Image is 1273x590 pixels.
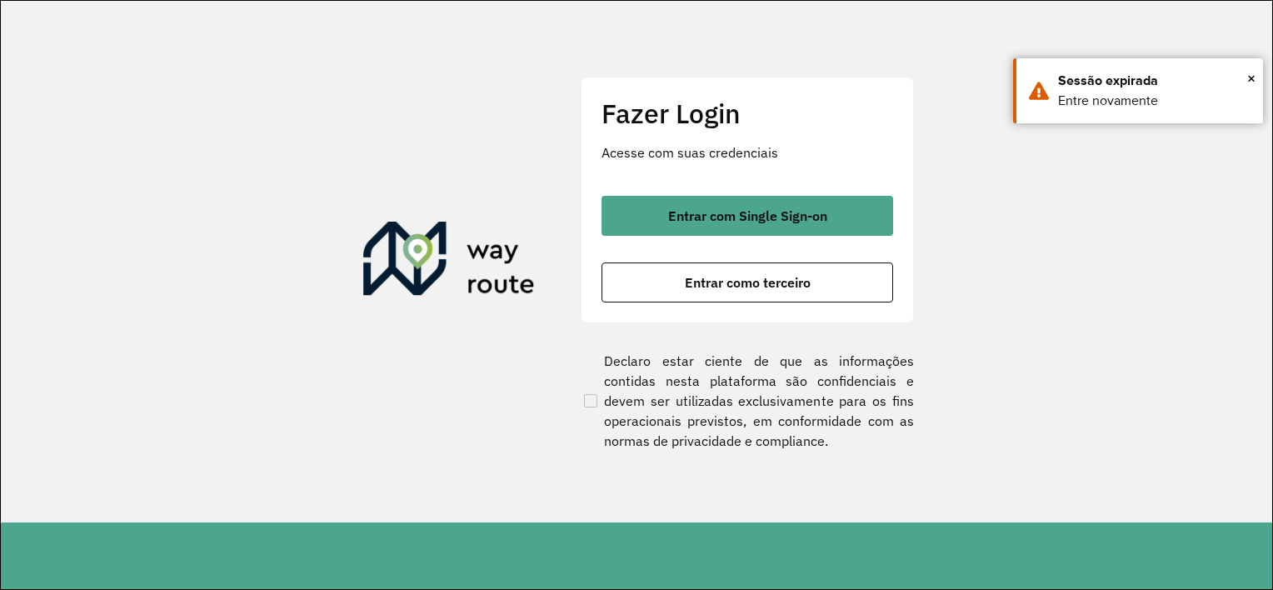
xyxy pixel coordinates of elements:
img: Roteirizador AmbevTech [363,222,535,302]
div: Sessão expirada [1058,71,1251,91]
span: Entrar com Single Sign-on [668,209,827,222]
label: Declaro estar ciente de que as informações contidas nesta plataforma são confidenciais e devem se... [581,351,914,451]
span: Entrar como terceiro [685,276,811,289]
button: button [602,196,893,236]
span: × [1247,66,1256,91]
button: Close [1247,66,1256,91]
h2: Fazer Login [602,97,893,129]
div: Entre novamente [1058,91,1251,111]
p: Acesse com suas credenciais [602,142,893,162]
button: button [602,262,893,302]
